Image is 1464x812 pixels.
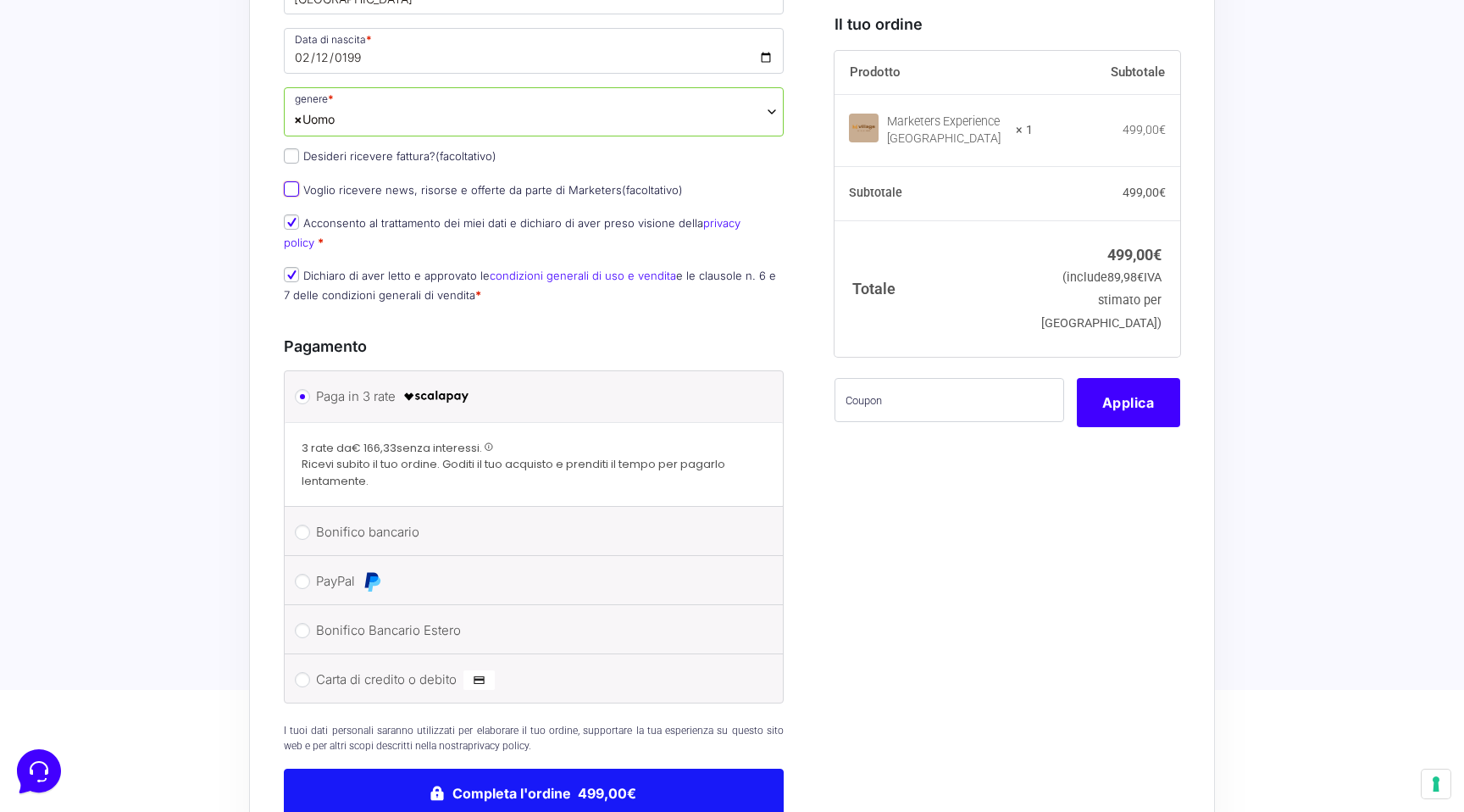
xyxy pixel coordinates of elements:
span: (facoltativo) [622,183,683,197]
button: Le tue preferenze relative al consenso per le tecnologie di tracciamento [1422,770,1450,798]
p: Messages [146,568,194,583]
label: Voglio ricevere news, risorse e offerte da parte di Marketers [284,183,683,197]
button: Messages [118,544,222,583]
span: € [1153,245,1162,263]
strong: × 1 [1016,122,1033,139]
span: € [1159,123,1166,136]
h3: Pagamento [284,335,784,358]
img: dark [81,122,115,156]
a: condizioni generali di uso e vendita [490,269,676,282]
p: Home [51,568,80,583]
a: privacy policy [468,740,529,752]
span: 89,98 [1107,270,1144,285]
img: Marketers Experience Village Roulette [849,113,879,142]
img: dark [54,122,88,156]
input: Acconsento al trattamento dei miei dati e dichiaro di aver preso visione dellaprivacy policy [284,214,299,230]
div: Marketers Experience [GEOGRAPHIC_DATA] [887,114,1006,147]
h2: Hello from Marketers 👋 [14,14,285,68]
bdi: 499,00 [1123,186,1166,199]
img: Carta di credito o debito [463,670,495,690]
button: Applica [1077,378,1180,427]
label: Bonifico Bancario Estero [316,618,746,643]
bdi: 499,00 [1107,245,1162,263]
th: Subtotale [1033,51,1180,95]
span: Start a Conversation [122,180,237,193]
label: Dichiaro di aver letto e approvato le e le clausole n. 6 e 7 delle condizioni generali di vendita [284,269,776,302]
span: Your Conversations [27,95,137,108]
span: Find an Answer [27,237,115,251]
small: (include IVA stimato per [GEOGRAPHIC_DATA]) [1041,270,1162,331]
p: Help [263,568,285,583]
img: scalapay-logo-black.png [402,387,470,407]
h3: Il tuo ordine [835,13,1180,36]
input: Dichiaro di aver letto e approvato lecondizioni generali di uso e venditae le clausole n. 6 e 7 d... [284,267,299,282]
label: Bonifico bancario [316,520,746,545]
iframe: Customerly Messenger Launcher [14,746,64,797]
span: Uomo [294,110,335,128]
th: Prodotto [835,51,1034,95]
label: Carta di credito o debito [316,667,746,692]
img: PayPal [362,571,382,592]
button: Start a Conversation [27,170,312,203]
label: PayPal [316,569,746,594]
label: Acconsento al trattamento dei miei dati e dichiaro di aver preso visione della [284,216,740,249]
span: € [1137,270,1144,285]
input: Search for an Article... [38,274,277,291]
a: Open Help Center [211,237,312,251]
span: × [294,110,302,128]
input: Voglio ricevere news, risorse e offerte da parte di Marketers(facoltativo) [284,181,299,197]
span: € [1159,186,1166,199]
th: Totale [835,220,1034,357]
bdi: 499,00 [1123,123,1166,136]
label: Desideri ricevere fattura? [284,149,496,163]
input: Coupon [835,378,1064,422]
th: Subtotale [835,166,1034,220]
span: (facoltativo) [435,149,496,163]
input: Desideri ricevere fattura?(facoltativo) [284,148,299,164]
label: Paga in 3 rate [316,384,746,409]
span: Uomo [284,87,784,136]
button: Home [14,544,118,583]
button: Help [221,544,325,583]
p: I tuoi dati personali saranno utilizzati per elaborare il tuo ordine, supportare la tua esperienz... [284,723,784,754]
img: dark [27,122,61,156]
